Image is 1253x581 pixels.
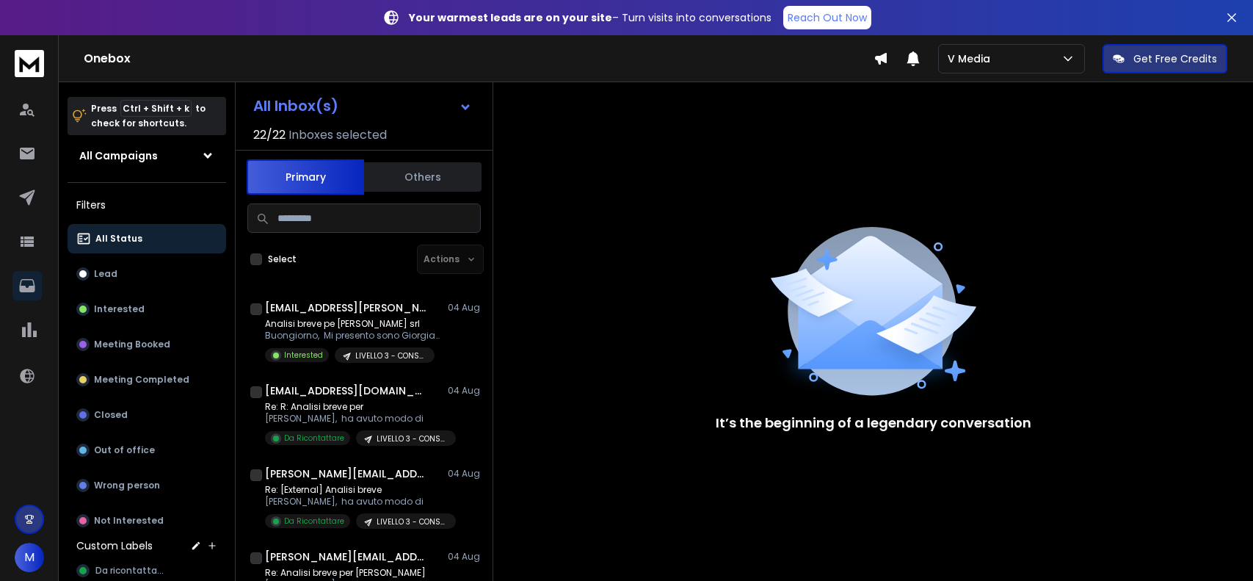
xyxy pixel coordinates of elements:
p: Out of office [94,444,155,456]
span: Ctrl + Shift + k [120,100,192,117]
p: V Media [948,51,996,66]
p: – Turn visits into conversations [409,10,771,25]
h3: Custom Labels [76,538,153,553]
h1: [EMAIL_ADDRESS][PERSON_NAME][DOMAIN_NAME] [265,300,426,315]
p: LIVELLO 3 - CONSAPEVOLE DEL PROBLEMA test 2 Copy [377,433,447,444]
a: Reach Out Now [783,6,871,29]
p: Press to check for shortcuts. [91,101,206,131]
h1: Onebox [84,50,874,68]
label: Select [268,253,297,265]
p: Reach Out Now [788,10,867,25]
button: All Inbox(s) [241,91,484,120]
p: Re: [External] Analisi breve [265,484,441,496]
button: Not Interested [68,506,226,535]
p: Interested [284,350,323,361]
button: M [15,543,44,572]
p: It’s the beginning of a legendary conversation [716,413,1031,433]
p: Interested [94,303,145,315]
button: Get Free Credits [1103,44,1227,73]
button: Meeting Booked [68,330,226,359]
p: [PERSON_NAME], ha avuto modo di [265,413,441,425]
p: Re: Analisi breve per [PERSON_NAME] [265,567,441,579]
button: Primary [247,159,364,195]
h3: Inboxes selected [288,126,387,144]
p: Da Ricontattare [284,516,344,527]
strong: Your warmest leads are on your site [409,10,612,25]
button: Others [364,161,482,193]
p: 04 Aug [448,385,481,397]
p: 04 Aug [448,302,481,314]
p: Re: R: Analisi breve per [265,401,441,413]
p: Buongiorno, Mi presento sono Giorgia Di [265,330,441,342]
p: 04 Aug [448,468,481,480]
button: All Campaigns [68,141,226,170]
button: Out of office [68,436,226,465]
h1: [EMAIL_ADDRESS][DOMAIN_NAME] [265,383,426,398]
p: 04 Aug [448,551,481,563]
h1: All Inbox(s) [253,98,338,113]
p: [PERSON_NAME], ha avuto modo di [265,496,441,508]
button: All Status [68,224,226,253]
button: Lead [68,259,226,289]
button: Interested [68,295,226,324]
p: Closed [94,409,128,421]
p: Analisi breve pe [PERSON_NAME] srl [265,318,441,330]
p: Not Interested [94,515,164,527]
span: Da ricontattare [95,565,165,577]
h1: All Campaigns [79,148,158,163]
h3: Filters [68,195,226,215]
p: Meeting Completed [94,374,189,386]
button: Meeting Completed [68,365,226,394]
p: LIVELLO 3 - CONSAPEVOLE DEL PROBLEMA test 2 Copy [355,350,426,361]
p: Wrong person [94,480,160,491]
button: Closed [68,400,226,430]
p: LIVELLO 3 - CONSAPEVOLE DEL PROBLEMA test 2 Copy [377,516,447,527]
button: Wrong person [68,471,226,500]
p: Da Ricontattare [284,433,344,444]
p: Lead [94,268,117,280]
p: All Status [95,233,142,245]
span: 22 / 22 [253,126,286,144]
img: logo [15,50,44,77]
h1: [PERSON_NAME][EMAIL_ADDRESS][PERSON_NAME][DOMAIN_NAME] [265,466,426,481]
p: Meeting Booked [94,339,170,350]
p: Get Free Credits [1133,51,1217,66]
h1: [PERSON_NAME][EMAIL_ADDRESS][DOMAIN_NAME] [265,549,426,564]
